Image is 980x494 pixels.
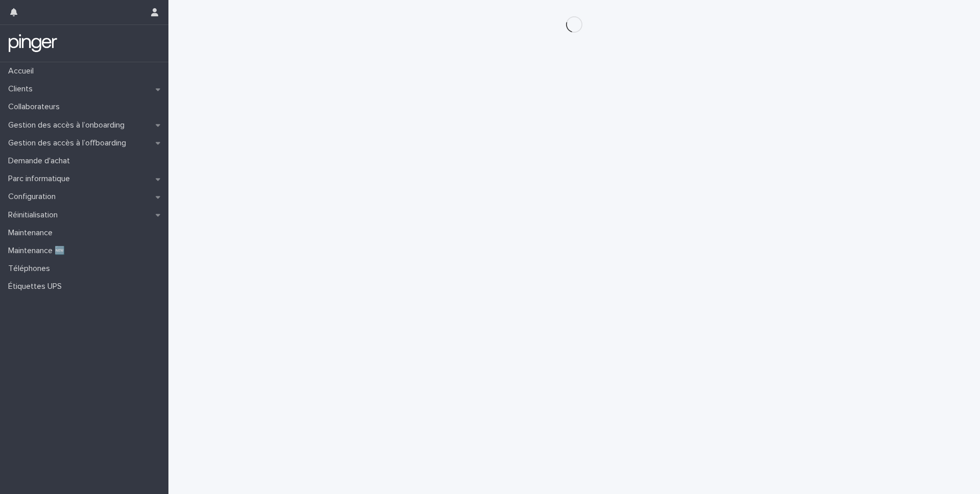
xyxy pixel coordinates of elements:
[4,120,133,130] p: Gestion des accès à l’onboarding
[4,174,78,184] p: Parc informatique
[4,156,78,166] p: Demande d'achat
[4,138,134,148] p: Gestion des accès à l’offboarding
[8,33,58,54] img: mTgBEunGTSyRkCgitkcU
[4,66,42,76] p: Accueil
[4,264,58,274] p: Téléphones
[4,282,70,291] p: Étiquettes UPS
[4,228,61,238] p: Maintenance
[4,102,68,112] p: Collaborateurs
[4,192,64,202] p: Configuration
[4,246,73,256] p: Maintenance 🆕
[4,84,41,94] p: Clients
[4,210,66,220] p: Réinitialisation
